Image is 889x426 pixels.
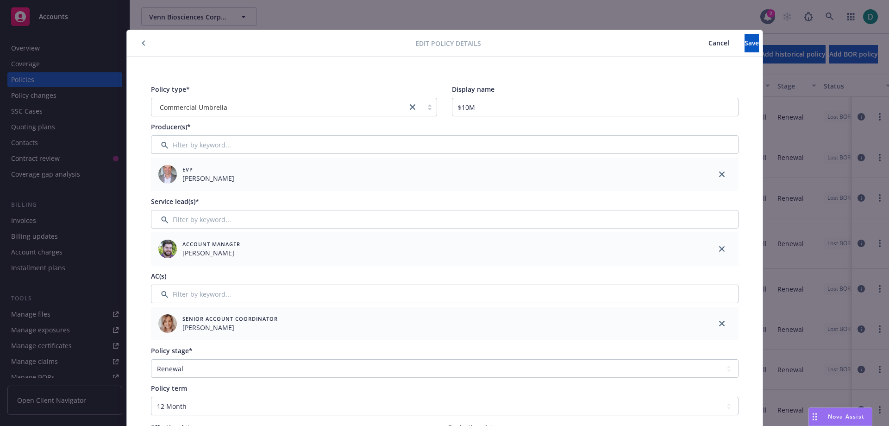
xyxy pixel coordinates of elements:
[809,408,820,426] div: Drag to move
[151,210,739,229] input: Filter by keyword...
[693,34,745,52] button: Cancel
[151,197,199,206] span: Service lead(s)*
[158,240,177,258] img: employee photo
[182,165,234,173] span: EVP
[151,85,190,94] span: Policy type*
[151,272,166,280] span: AC(s)
[151,285,739,303] input: Filter by keyword...
[151,384,187,393] span: Policy term
[708,38,729,47] span: Cancel
[151,346,193,355] span: Policy stage*
[151,135,739,154] input: Filter by keyword...
[745,34,759,52] button: Save
[415,38,481,48] span: Edit policy details
[182,173,234,183] span: [PERSON_NAME]
[182,323,278,332] span: [PERSON_NAME]
[156,102,403,112] span: Commercial Umbrella
[158,314,177,333] img: employee photo
[808,407,872,426] button: Nova Assist
[158,165,177,184] img: employee photo
[452,85,495,94] span: Display name
[716,243,727,254] a: close
[828,413,864,420] span: Nova Assist
[407,102,418,113] a: close
[182,240,240,248] span: Account Manager
[716,169,727,180] a: close
[151,122,191,131] span: Producer(s)*
[182,315,278,323] span: Senior Account Coordinator
[160,102,227,112] span: Commercial Umbrella
[716,318,727,329] a: close
[745,38,759,47] span: Save
[182,248,240,258] span: [PERSON_NAME]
